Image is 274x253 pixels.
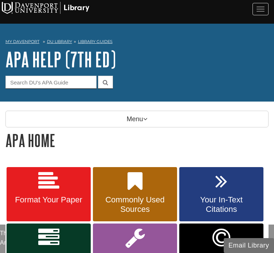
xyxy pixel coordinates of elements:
[5,76,97,88] input: Search DU's APA Guide
[2,2,89,14] img: Davenport University Logo
[98,195,172,214] span: Commonly Used Sources
[5,131,269,150] h1: APA Home
[185,195,258,214] span: Your In-Text Citations
[224,238,274,253] button: Email Library
[93,167,177,222] a: Commonly Used Sources
[78,39,113,44] a: Library Guides
[5,111,269,127] p: Menu
[7,167,91,222] a: Format Your Paper
[47,39,72,44] a: DU Library
[5,39,39,45] a: My Davenport
[5,48,116,71] a: APA Help (7th Ed)
[12,195,85,205] span: Format Your Paper
[179,167,263,222] a: Your In-Text Citations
